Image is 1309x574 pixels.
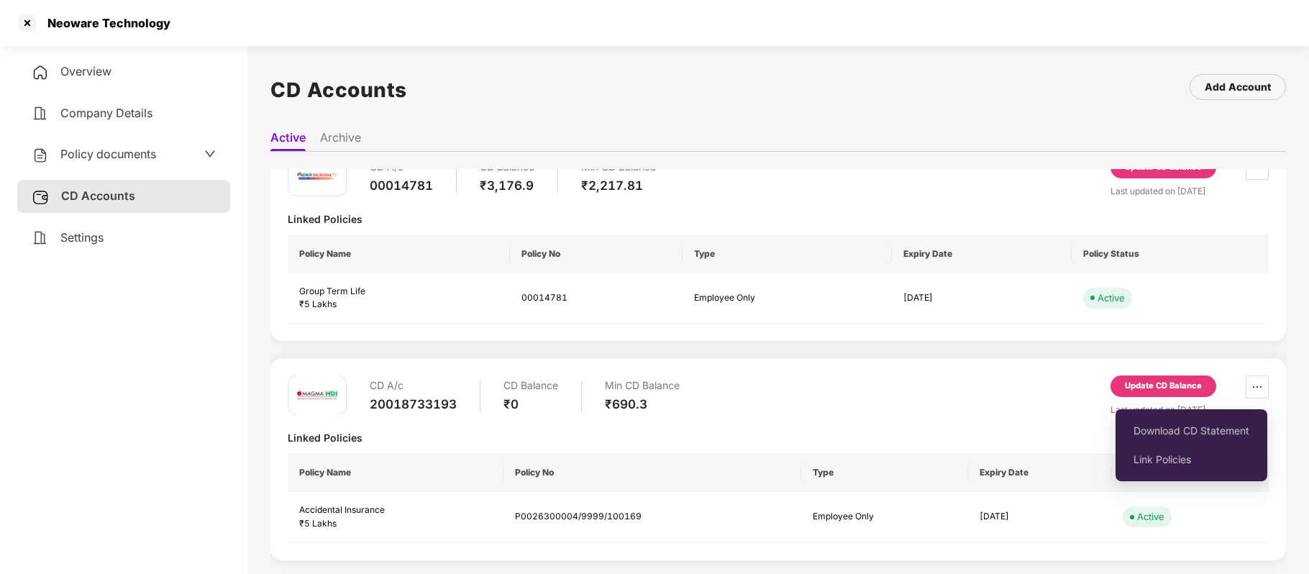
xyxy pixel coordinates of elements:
[503,492,801,543] td: P0026300004/9999/100169
[370,375,457,396] div: CD A/c
[1246,375,1269,398] button: ellipsis
[1110,184,1269,198] div: Last updated on [DATE]
[60,64,111,78] span: Overview
[892,234,1071,273] th: Expiry Date
[32,64,49,81] img: svg+xml;base64,PHN2ZyB4bWxucz0iaHR0cDovL3d3dy53My5vcmcvMjAwMC9zdmciIHdpZHRoPSIyNCIgaGVpZ2h0PSIyNC...
[299,299,337,309] span: ₹5 Lakhs
[503,396,558,412] div: ₹0
[480,178,534,193] div: ₹3,176.9
[694,291,852,305] div: Employee Only
[60,230,104,245] span: Settings
[968,492,1111,543] td: [DATE]
[510,273,682,324] td: 00014781
[270,130,306,151] li: Active
[1072,234,1269,273] th: Policy Status
[60,147,156,161] span: Policy documents
[320,130,361,151] li: Archive
[1246,381,1268,393] span: ellipsis
[299,518,337,529] span: ₹5 Lakhs
[32,229,49,247] img: svg+xml;base64,PHN2ZyB4bWxucz0iaHR0cDovL3d3dy53My5vcmcvMjAwMC9zdmciIHdpZHRoPSIyNCIgaGVpZ2h0PSIyNC...
[32,105,49,122] img: svg+xml;base64,PHN2ZyB4bWxucz0iaHR0cDovL3d3dy53My5vcmcvMjAwMC9zdmciIHdpZHRoPSIyNCIgaGVpZ2h0PSIyNC...
[1134,452,1249,468] span: Link Policies
[32,147,49,164] img: svg+xml;base64,PHN2ZyB4bWxucz0iaHR0cDovL3d3dy53My5vcmcvMjAwMC9zdmciIHdpZHRoPSIyNCIgaGVpZ2h0PSIyNC...
[32,188,50,206] img: svg+xml;base64,PHN2ZyB3aWR0aD0iMjUiIGhlaWdodD0iMjQiIHZpZXdCb3g9IjAgMCAyNSAyNCIgZmlsbD0ibm9uZSIgeG...
[683,234,893,273] th: Type
[968,453,1111,492] th: Expiry Date
[370,178,433,193] div: 00014781
[1125,380,1202,393] div: Update CD Balance
[813,510,957,524] div: Employee Only
[510,234,682,273] th: Policy No
[288,212,1269,226] div: Linked Policies
[605,375,680,396] div: Min CD Balance
[1137,509,1164,524] div: Active
[1134,423,1249,439] span: Download CD Statement
[270,74,407,106] h1: CD Accounts
[60,106,152,120] span: Company Details
[299,504,492,517] div: Accidental Insurance
[39,16,170,30] div: Neoware Technology
[296,155,339,198] img: iciciprud.png
[503,453,801,492] th: Policy No
[503,375,558,396] div: CD Balance
[288,431,1269,445] div: Linked Policies
[605,396,680,412] div: ₹690.3
[288,453,503,492] th: Policy Name
[1098,291,1125,305] div: Active
[61,188,135,203] span: CD Accounts
[801,453,969,492] th: Type
[370,396,457,412] div: 20018733193
[1205,79,1271,95] div: Add Account
[299,285,498,299] div: Group Term Life
[204,148,216,160] span: down
[288,234,510,273] th: Policy Name
[296,374,339,417] img: magma.png
[892,273,1071,324] td: [DATE]
[581,178,656,193] div: ₹2,217.81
